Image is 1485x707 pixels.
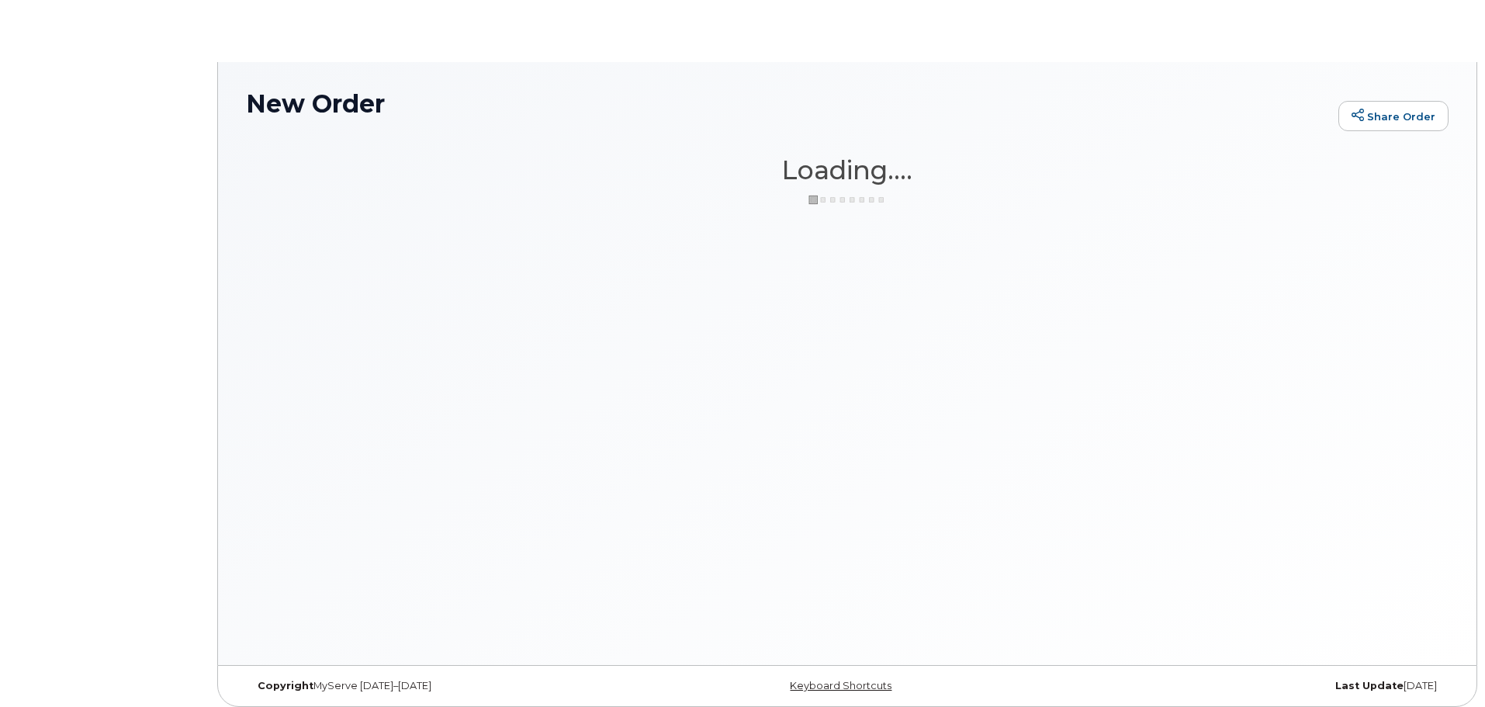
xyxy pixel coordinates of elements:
strong: Copyright [258,680,313,691]
h1: Loading.... [246,156,1449,184]
a: Share Order [1338,101,1449,132]
h1: New Order [246,90,1331,117]
div: MyServe [DATE]–[DATE] [246,680,647,692]
img: ajax-loader-3a6953c30dc77f0bf724df975f13086db4f4c1262e45940f03d1251963f1bf2e.gif [808,194,886,206]
div: [DATE] [1047,680,1449,692]
a: Keyboard Shortcuts [790,680,891,691]
strong: Last Update [1335,680,1404,691]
